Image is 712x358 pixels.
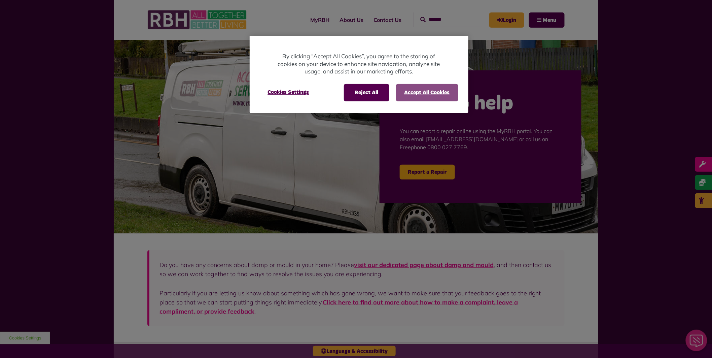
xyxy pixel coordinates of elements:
button: Accept All Cookies [396,84,458,101]
p: By clicking “Accept All Cookies”, you agree to the storing of cookies on your device to enhance s... [277,53,441,75]
button: Cookies Settings [260,84,317,101]
div: Cookie banner [250,36,468,113]
div: Close Web Assistant [4,2,26,24]
button: Reject All [344,84,389,101]
div: Privacy [250,36,468,113]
